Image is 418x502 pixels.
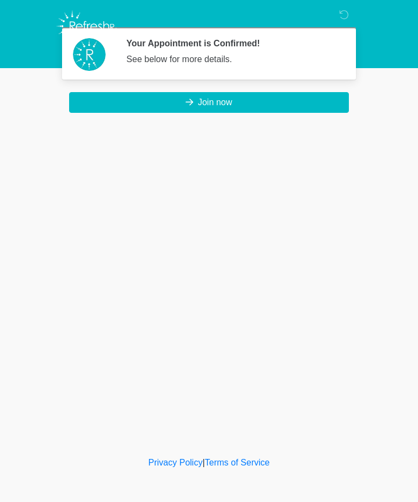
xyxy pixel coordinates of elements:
a: | [202,458,205,467]
button: Join now [69,92,349,113]
a: Terms of Service [205,458,269,467]
img: Agent Avatar [73,38,106,71]
div: See below for more details. [126,53,337,66]
a: Privacy Policy [149,458,203,467]
img: Refresh RX Logo [54,8,120,44]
